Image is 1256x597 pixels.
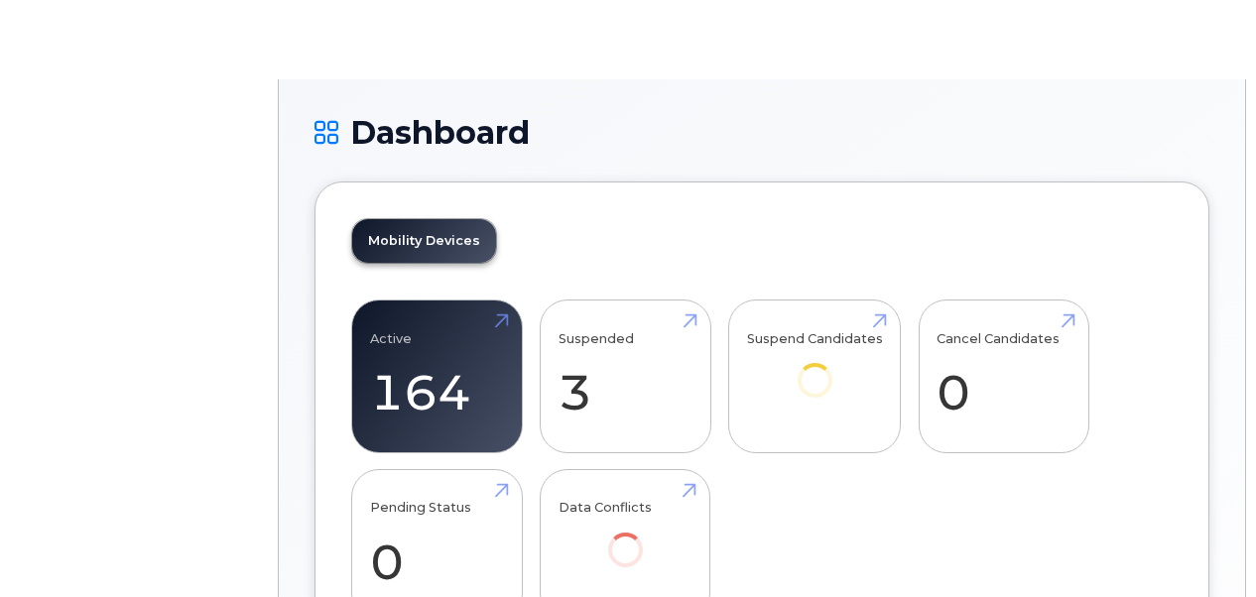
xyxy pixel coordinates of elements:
h1: Dashboard [314,115,1209,150]
a: Data Conflicts [559,480,692,594]
a: Active 164 [370,311,504,442]
a: Suspended 3 [559,311,692,442]
a: Suspend Candidates [747,311,883,425]
a: Mobility Devices [352,219,496,263]
a: Cancel Candidates 0 [937,311,1070,442]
